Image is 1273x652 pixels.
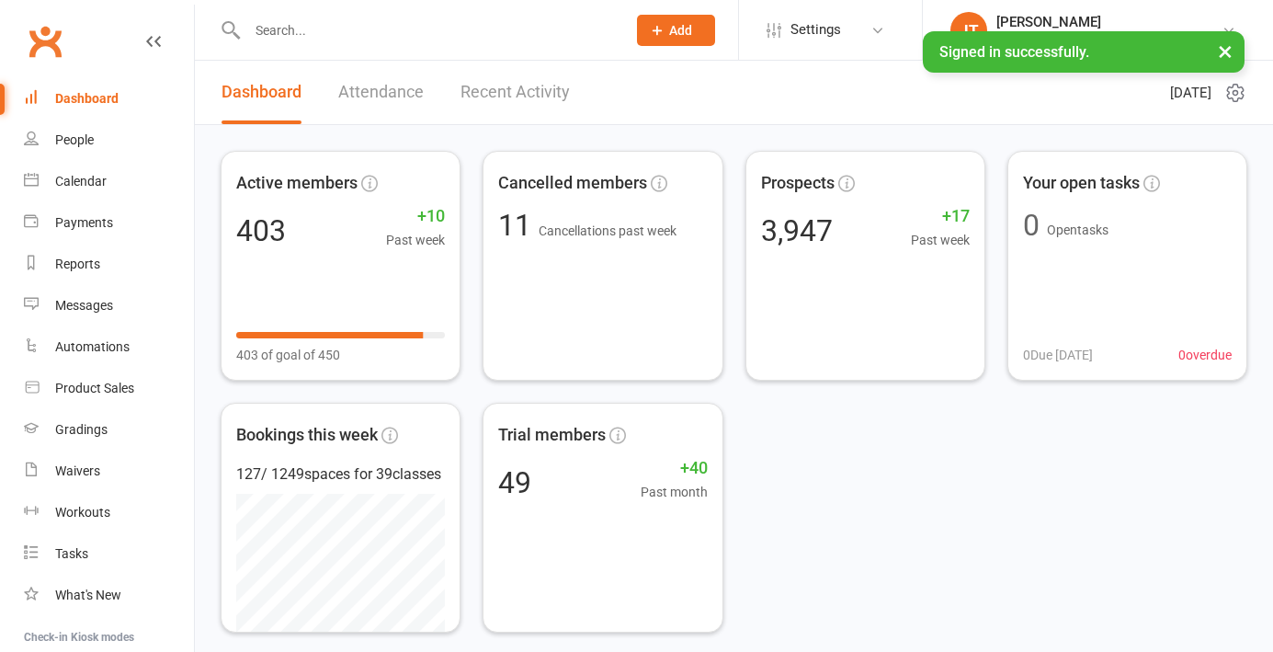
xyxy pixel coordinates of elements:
div: 403 [236,216,286,246]
span: 11 [498,208,539,243]
div: What's New [55,588,121,602]
span: Signed in successfully. [939,43,1089,61]
span: 403 of goal of 450 [236,345,340,365]
span: Past month [641,482,708,502]
span: Open tasks [1047,223,1108,237]
div: Product Sales [55,381,134,395]
a: Product Sales [24,368,194,409]
div: Reports [55,257,100,271]
a: Calendar [24,161,194,202]
div: Gradings [55,422,108,437]
span: Cancellations past week [539,223,676,238]
a: What's New [24,575,194,616]
button: Add [637,15,715,46]
a: Payments [24,202,194,244]
span: Past week [911,230,970,250]
a: Tasks [24,533,194,575]
span: Your open tasks [1023,170,1140,197]
span: Cancelled members [498,170,647,197]
span: Prospects [761,170,835,197]
div: Messages [55,298,113,313]
a: Dashboard [222,61,301,124]
span: 0 Due [DATE] [1023,345,1093,365]
a: Dashboard [24,78,194,120]
div: Waivers [55,463,100,478]
span: +17 [911,203,970,230]
span: Past week [386,230,445,250]
span: Trial members [498,422,606,449]
div: Dashboard [55,91,119,106]
a: Gradings [24,409,194,451]
span: +10 [386,203,445,230]
a: Recent Activity [460,61,570,124]
div: 127 / 1249 spaces for 39 classes [236,463,445,486]
span: Active members [236,170,358,197]
span: Bookings this week [236,422,378,449]
a: Automations [24,326,194,368]
span: [DATE] [1170,82,1211,104]
a: Workouts [24,492,194,533]
span: Settings [790,9,841,51]
a: Attendance [338,61,424,124]
div: 3,947 [761,216,833,246]
div: Calendar [55,174,107,189]
button: × [1209,31,1242,71]
div: Tasks [55,546,88,561]
div: [PERSON_NAME] [996,14,1222,30]
span: +40 [641,455,708,482]
a: Clubworx [22,18,68,64]
input: Search... [242,17,613,43]
div: 0 [1023,211,1040,240]
span: Add [669,23,692,38]
div: People [55,132,94,147]
span: 0 overdue [1178,345,1232,365]
a: Reports [24,244,194,285]
a: Waivers [24,451,194,492]
div: Workouts [55,505,110,520]
div: 49 [498,468,531,498]
a: People [24,120,194,161]
div: Payments [55,215,113,230]
div: Urban Muaythai - [GEOGRAPHIC_DATA] [996,30,1222,47]
div: Automations [55,339,130,354]
div: JT [950,12,987,49]
a: Messages [24,285,194,326]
